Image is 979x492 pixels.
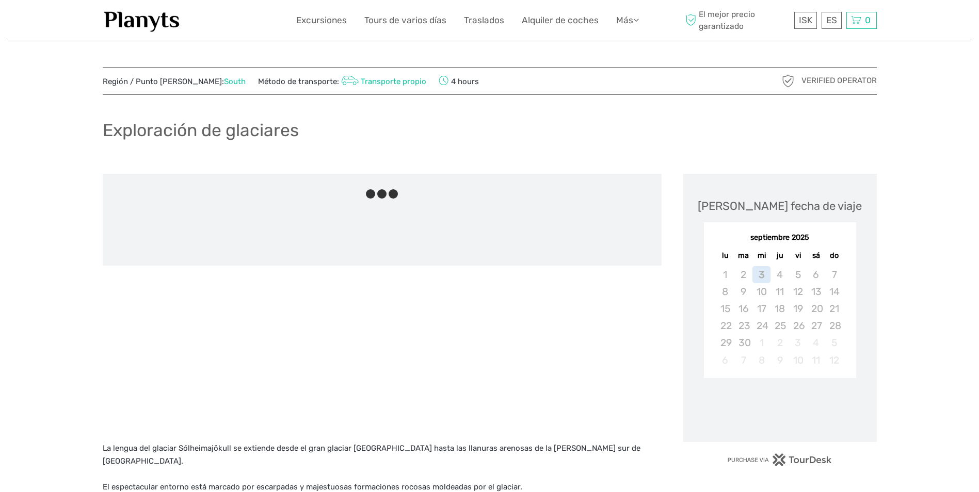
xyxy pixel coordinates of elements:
div: septiembre 2025 [704,233,856,243]
div: Not available martes, 16 de septiembre de 2025 [734,300,752,317]
div: Not available lunes, 6 de octubre de 2025 [716,352,734,369]
div: sá [807,249,825,263]
a: Alquiler de coches [522,13,599,28]
div: Not available domingo, 21 de septiembre de 2025 [825,300,843,317]
div: ES [822,12,842,29]
div: Not available jueves, 11 de septiembre de 2025 [771,283,789,300]
a: Transporte propio [339,77,427,86]
span: 4 hours [439,74,479,88]
div: Not available viernes, 12 de septiembre de 2025 [789,283,807,300]
div: Not available domingo, 14 de septiembre de 2025 [825,283,843,300]
div: Not available viernes, 5 de septiembre de 2025 [789,266,807,283]
span: Región / Punto [PERSON_NAME]: [103,76,246,87]
div: Not available jueves, 2 de octubre de 2025 [771,334,789,351]
div: Not available martes, 23 de septiembre de 2025 [734,317,752,334]
h1: Exploración de glaciares [103,120,299,141]
span: 0 [863,15,872,25]
div: Not available sábado, 4 de octubre de 2025 [807,334,825,351]
div: Not available sábado, 11 de octubre de 2025 [807,352,825,369]
a: South [224,77,246,86]
div: Not available sábado, 13 de septiembre de 2025 [807,283,825,300]
span: Verified Operator [801,75,877,86]
div: Not available lunes, 22 de septiembre de 2025 [716,317,734,334]
div: Not available lunes, 29 de septiembre de 2025 [716,334,734,351]
span: El mejor precio garantizado [683,9,792,31]
div: Not available martes, 9 de septiembre de 2025 [734,283,752,300]
div: Not available miércoles, 3 de septiembre de 2025 [752,266,771,283]
span: ISK [799,15,812,25]
div: Not available miércoles, 17 de septiembre de 2025 [752,300,771,317]
a: Excursiones [296,13,347,28]
div: Not available sábado, 27 de septiembre de 2025 [807,317,825,334]
div: Not available miércoles, 1 de octubre de 2025 [752,334,771,351]
div: Not available lunes, 1 de septiembre de 2025 [716,266,734,283]
div: Not available viernes, 26 de septiembre de 2025 [789,317,807,334]
div: Not available lunes, 15 de septiembre de 2025 [716,300,734,317]
img: verified_operator_grey_128.png [780,73,796,89]
a: Más [616,13,639,28]
div: Not available viernes, 19 de septiembre de 2025 [789,300,807,317]
div: Not available viernes, 10 de octubre de 2025 [789,352,807,369]
div: Loading... [777,405,783,412]
div: Not available domingo, 5 de octubre de 2025 [825,334,843,351]
div: mi [752,249,771,263]
div: Not available jueves, 9 de octubre de 2025 [771,352,789,369]
div: Not available martes, 2 de septiembre de 2025 [734,266,752,283]
div: Not available miércoles, 10 de septiembre de 2025 [752,283,771,300]
div: lu [716,249,734,263]
div: Not available sábado, 6 de septiembre de 2025 [807,266,825,283]
div: ma [734,249,752,263]
img: PurchaseViaTourDesk.png [727,453,832,466]
div: vi [789,249,807,263]
div: Not available jueves, 18 de septiembre de 2025 [771,300,789,317]
img: 1453-555b4ac7-172b-4ae9-927d-298d0724a4f4_logo_small.jpg [103,8,181,33]
div: ju [771,249,789,263]
div: month 2025-09 [707,266,853,369]
div: Not available domingo, 28 de septiembre de 2025 [825,317,843,334]
div: Not available martes, 30 de septiembre de 2025 [734,334,752,351]
div: Not available miércoles, 24 de septiembre de 2025 [752,317,771,334]
div: Not available domingo, 7 de septiembre de 2025 [825,266,843,283]
div: [PERSON_NAME] fecha de viaje [698,198,862,214]
div: do [825,249,843,263]
div: Not available domingo, 12 de octubre de 2025 [825,352,843,369]
div: Not available martes, 7 de octubre de 2025 [734,352,752,369]
div: Not available miércoles, 8 de octubre de 2025 [752,352,771,369]
div: Not available jueves, 4 de septiembre de 2025 [771,266,789,283]
div: Not available jueves, 25 de septiembre de 2025 [771,317,789,334]
a: Traslados [464,13,504,28]
div: Not available viernes, 3 de octubre de 2025 [789,334,807,351]
p: La lengua del glaciar Sólheimajökull se extiende desde el gran glaciar [GEOGRAPHIC_DATA] hasta la... [103,442,662,468]
span: Método de transporte: [258,74,427,88]
div: Not available lunes, 8 de septiembre de 2025 [716,283,734,300]
div: Not available sábado, 20 de septiembre de 2025 [807,300,825,317]
a: Tours de varios días [364,13,446,28]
